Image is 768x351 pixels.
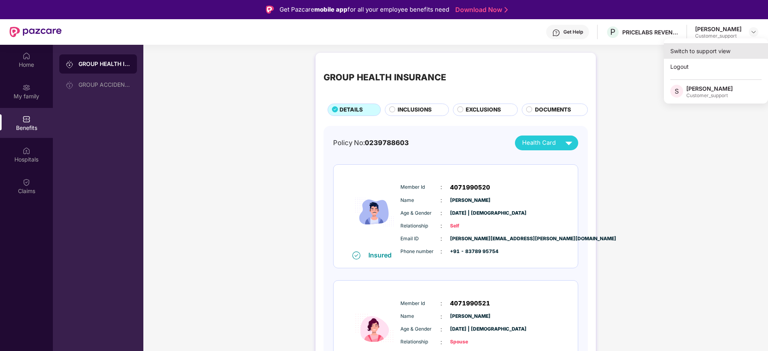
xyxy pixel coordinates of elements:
[400,183,440,191] span: Member Id
[22,84,30,92] img: svg+xml;base64,PHN2ZyB3aWR0aD0iMjAiIGhlaWdodD0iMjAiIHZpZXdCb3g9IjAgMCAyMCAyMCIgZmlsbD0ibm9uZSIgeG...
[455,6,505,14] a: Download Now
[10,27,62,37] img: New Pazcare Logo
[440,338,442,347] span: :
[622,28,678,36] div: PRICELABS REVENUE SOLUTIONS PRIVATE LIMITED
[686,92,733,99] div: Customer_support
[695,33,742,39] div: Customer_support
[400,338,440,346] span: Relationship
[440,209,442,217] span: :
[400,209,440,217] span: Age & Gender
[324,70,446,84] div: GROUP HEALTH INSURANCE
[400,325,440,333] span: Age & Gender
[664,43,768,59] div: Switch to support view
[22,52,30,60] img: svg+xml;base64,PHN2ZyBpZD0iSG9tZSIgeG1sbnM9Imh0dHA6Ly93d3cudzMub3JnLzIwMDAvc3ZnIiB3aWR0aD0iMjAiIG...
[450,197,490,204] span: [PERSON_NAME]
[450,313,490,320] span: [PERSON_NAME]
[440,299,442,308] span: :
[400,300,440,307] span: Member Id
[22,147,30,155] img: svg+xml;base64,PHN2ZyBpZD0iSG9zcGl0YWxzIiB4bWxucz0iaHR0cDovL3d3dy53My5vcmcvMjAwMC9zdmciIHdpZHRoPS...
[22,178,30,186] img: svg+xml;base64,PHN2ZyBpZD0iQ2xhaW0iIHhtbG5zPSJodHRwOi8vd3d3LnczLm9yZy8yMDAwL3N2ZyIgd2lkdGg9IjIwIi...
[340,106,363,114] span: DETAILS
[279,5,449,14] div: Get Pazcare for all your employee benefits need
[562,136,576,150] img: svg+xml;base64,PHN2ZyB4bWxucz0iaHR0cDovL3d3dy53My5vcmcvMjAwMC9zdmciIHZpZXdCb3g9IjAgMCAyNCAyNCIgd2...
[400,222,440,230] span: Relationship
[22,115,30,123] img: svg+xml;base64,PHN2ZyBpZD0iQmVuZWZpdHMiIHhtbG5zPSJodHRwOi8vd3d3LnczLm9yZy8yMDAwL3N2ZyIgd2lkdGg9Ij...
[450,248,490,255] span: +91 - 83789 95754
[450,209,490,217] span: [DATE] | [DEMOGRAPHIC_DATA]
[450,183,490,192] span: 4071990520
[535,106,571,114] span: DOCUMENTS
[515,136,578,150] button: Health Card
[352,251,360,259] img: svg+xml;base64,PHN2ZyB4bWxucz0iaHR0cDovL3d3dy53My5vcmcvMjAwMC9zdmciIHdpZHRoPSIxNiIgaGVpZ2h0PSIxNi...
[440,234,442,243] span: :
[440,183,442,191] span: :
[440,247,442,256] span: :
[398,106,432,114] span: INCLUSIONS
[664,59,768,74] div: Logout
[450,325,490,333] span: [DATE] | [DEMOGRAPHIC_DATA]
[400,235,440,243] span: Email ID
[440,312,442,321] span: :
[675,86,679,96] span: S
[440,196,442,205] span: :
[610,27,615,37] span: P
[466,106,501,114] span: EXCLUSIONS
[450,299,490,308] span: 4071990521
[368,251,396,259] div: Insured
[505,6,508,14] img: Stroke
[450,338,490,346] span: Spouse
[365,139,409,147] span: 0239788603
[400,248,440,255] span: Phone number
[314,6,348,13] strong: mobile app
[400,197,440,204] span: Name
[66,81,74,89] img: svg+xml;base64,PHN2ZyB3aWR0aD0iMjAiIGhlaWdodD0iMjAiIHZpZXdCb3g9IjAgMCAyMCAyMCIgZmlsbD0ibm9uZSIgeG...
[400,313,440,320] span: Name
[552,29,560,37] img: svg+xml;base64,PHN2ZyBpZD0iSGVscC0zMngzMiIgeG1sbnM9Imh0dHA6Ly93d3cudzMub3JnLzIwMDAvc3ZnIiB3aWR0aD...
[750,29,757,35] img: svg+xml;base64,PHN2ZyBpZD0iRHJvcGRvd24tMzJ4MzIiIHhtbG5zPSJodHRwOi8vd3d3LnczLm9yZy8yMDAwL3N2ZyIgd2...
[450,222,490,230] span: Self
[333,138,409,148] div: Policy No:
[440,325,442,334] span: :
[695,25,742,33] div: [PERSON_NAME]
[440,221,442,230] span: :
[563,29,583,35] div: Get Help
[522,138,556,148] span: Health Card
[266,6,274,14] img: Logo
[66,60,74,68] img: svg+xml;base64,PHN2ZyB3aWR0aD0iMjAiIGhlaWdodD0iMjAiIHZpZXdCb3g9IjAgMCAyMCAyMCIgZmlsbD0ibm9uZSIgeG...
[78,60,131,68] div: GROUP HEALTH INSURANCE
[350,173,398,251] img: icon
[686,85,733,92] div: [PERSON_NAME]
[78,82,131,88] div: GROUP ACCIDENTAL INSURANCE
[450,235,490,243] span: [PERSON_NAME][EMAIL_ADDRESS][PERSON_NAME][DOMAIN_NAME]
